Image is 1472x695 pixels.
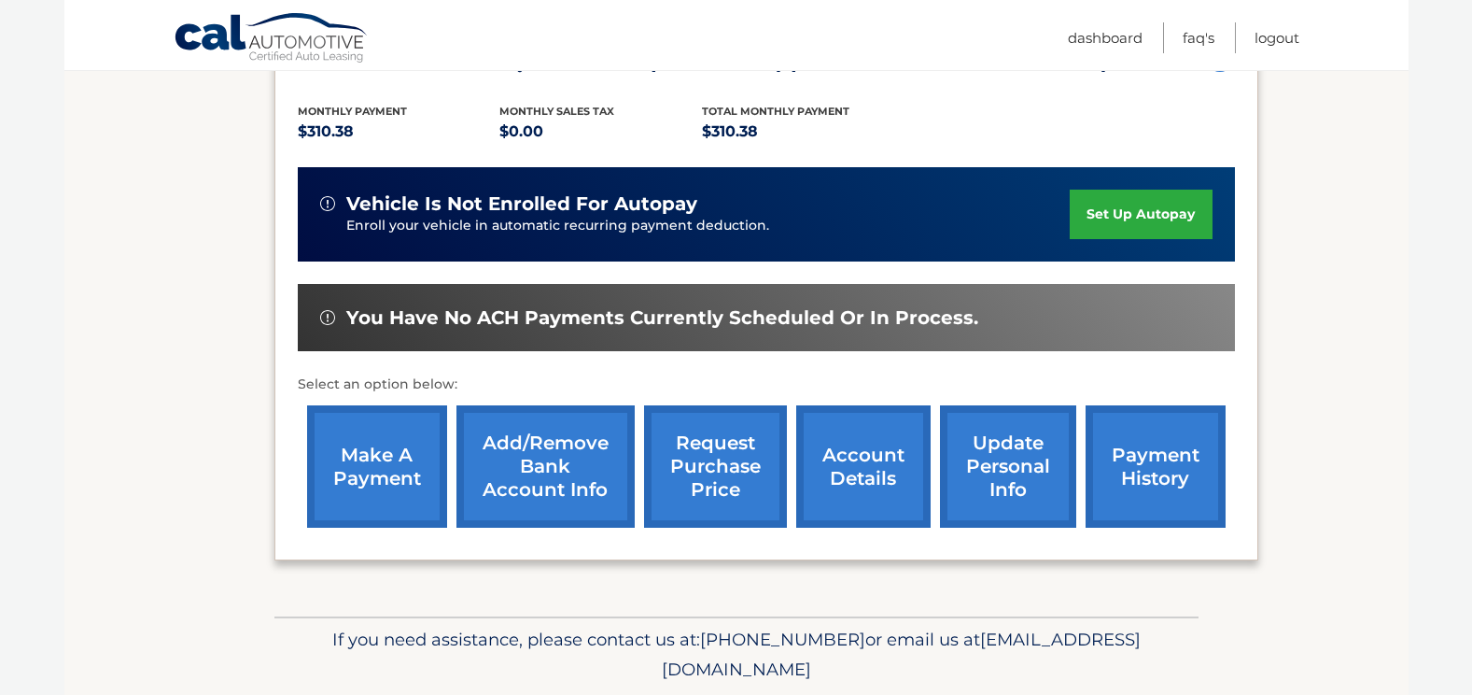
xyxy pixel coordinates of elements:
[644,405,787,528] a: request purchase price
[499,119,702,145] p: $0.00
[796,405,931,528] a: account details
[298,119,500,145] p: $310.38
[1086,405,1226,528] a: payment history
[320,196,335,211] img: alert-white.svg
[1183,22,1214,53] a: FAQ's
[346,216,1071,236] p: Enroll your vehicle in automatic recurring payment deduction.
[346,306,978,330] span: You have no ACH payments currently scheduled or in process.
[287,625,1186,685] p: If you need assistance, please contact us at: or email us at
[499,105,614,118] span: Monthly sales Tax
[702,119,904,145] p: $310.38
[174,12,370,66] a: Cal Automotive
[298,374,1235,396] p: Select an option below:
[1070,190,1212,239] a: set up autopay
[1068,22,1143,53] a: Dashboard
[456,405,635,528] a: Add/Remove bank account info
[700,629,865,650] span: [PHONE_NUMBER]
[940,405,1076,528] a: update personal info
[662,629,1141,680] span: [EMAIL_ADDRESS][DOMAIN_NAME]
[346,192,697,216] span: vehicle is not enrolled for autopay
[1255,22,1299,53] a: Logout
[307,405,447,528] a: make a payment
[298,105,407,118] span: Monthly Payment
[702,105,849,118] span: Total Monthly Payment
[320,310,335,325] img: alert-white.svg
